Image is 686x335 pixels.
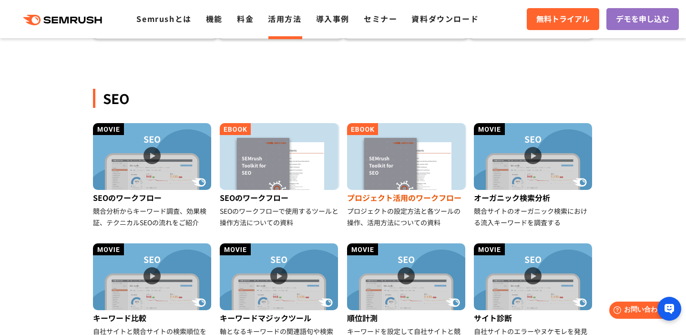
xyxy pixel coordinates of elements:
[93,310,213,325] div: キーワード比較
[347,190,467,205] div: プロジェクト活用のワークフロー
[474,310,594,325] div: サイト診断
[347,310,467,325] div: 順位計測
[93,123,213,228] a: SEOのワークフロー 競合分析からキーワード調査、効果検証、テクニカルSEOの流れをご紹介
[220,190,339,205] div: SEOのワークフロー
[606,8,679,30] a: デモを申し込む
[237,13,254,24] a: 料金
[601,298,676,325] iframe: Help widget launcher
[411,13,479,24] a: 資料ダウンロード
[616,13,669,25] span: デモを申し込む
[347,123,467,228] a: プロジェクト活用のワークフロー プロジェクトの設定方法と各ツールの操作、活用方法についての資料
[527,8,599,30] a: 無料トライアル
[364,13,397,24] a: セミナー
[136,13,191,24] a: Semrushとは
[93,190,213,205] div: SEOのワークフロー
[206,13,223,24] a: 機能
[93,89,594,108] div: SEO
[474,205,594,228] div: 競合サイトのオーガニック検索における流入キーワードを調査する
[268,13,301,24] a: 活用方法
[316,13,349,24] a: 導入事例
[220,123,339,228] a: SEOのワークフロー SEOのワークフローで使用するツールと操作方法についての資料
[93,205,213,228] div: 競合分析からキーワード調査、効果検証、テクニカルSEOの流れをご紹介
[536,13,590,25] span: 無料トライアル
[220,205,339,228] div: SEOのワークフローで使用するツールと操作方法についての資料
[474,190,594,205] div: オーガニック検索分析
[474,123,594,228] a: オーガニック検索分析 競合サイトのオーガニック検索における流入キーワードを調査する
[347,205,467,228] div: プロジェクトの設定方法と各ツールの操作、活用方法についての資料
[220,310,339,325] div: キーワードマジックツール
